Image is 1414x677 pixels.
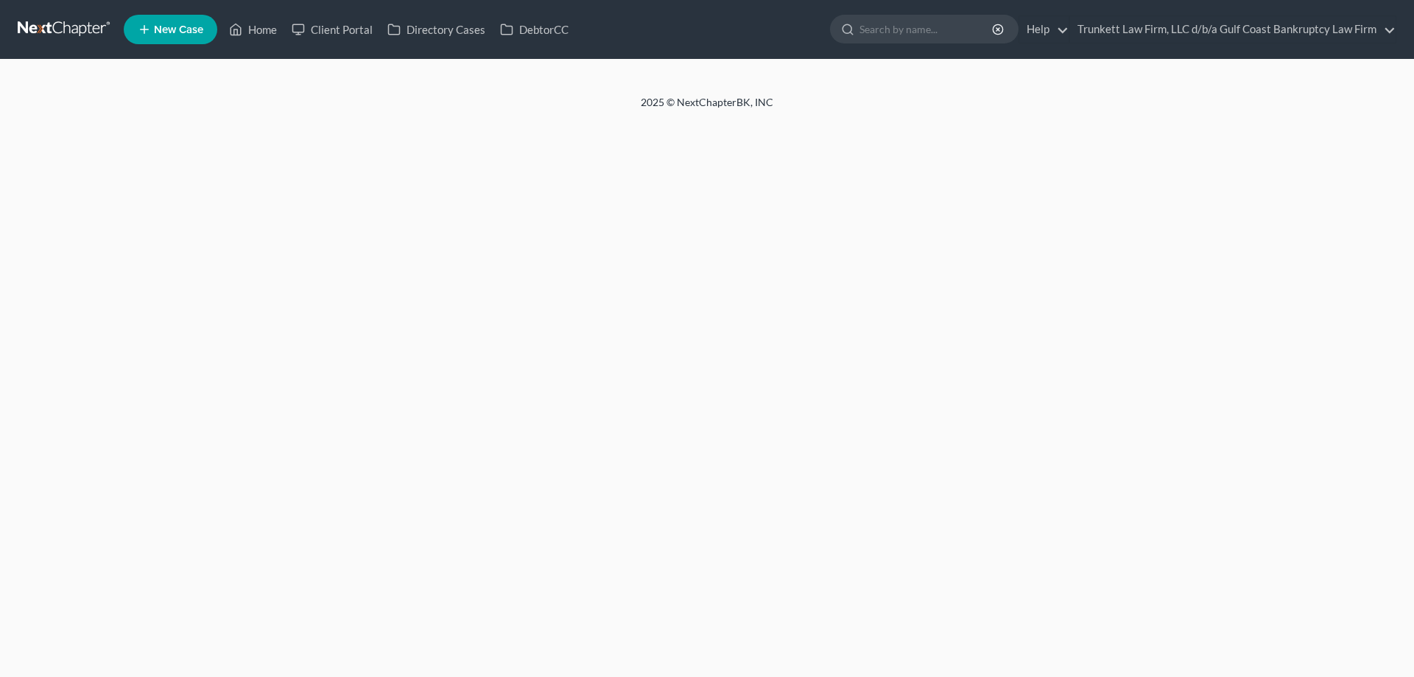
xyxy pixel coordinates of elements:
[1070,16,1396,43] a: Trunkett Law Firm, LLC d/b/a Gulf Coast Bankruptcy Law Firm
[380,16,493,43] a: Directory Cases
[287,95,1127,122] div: 2025 © NextChapterBK, INC
[284,16,380,43] a: Client Portal
[1019,16,1069,43] a: Help
[222,16,284,43] a: Home
[493,16,576,43] a: DebtorCC
[154,24,203,35] span: New Case
[859,15,994,43] input: Search by name...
